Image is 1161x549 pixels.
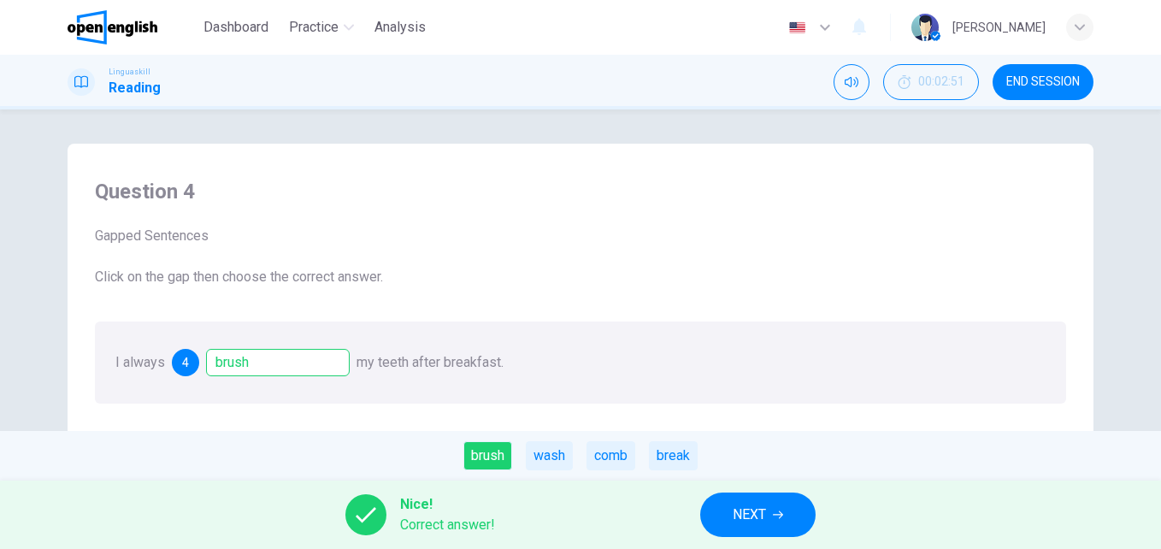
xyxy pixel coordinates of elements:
[289,17,339,38] span: Practice
[834,64,869,100] div: Mute
[787,21,808,34] img: en
[463,441,512,470] div: brush
[374,17,426,38] span: Analysis
[1006,75,1080,89] span: END SESSION
[733,503,766,527] span: NEXT
[95,226,1066,246] span: Gapped Sentences
[197,12,275,43] button: Dashboard
[526,441,573,470] div: wash
[115,354,165,370] span: I always
[206,349,350,376] div: brush
[282,12,361,43] button: Practice
[649,441,698,470] div: break
[95,178,1066,205] h4: Question 4
[586,441,635,470] div: comb
[911,14,939,41] img: Profile picture
[368,12,433,43] button: Analysis
[993,64,1093,100] button: END SESSION
[182,357,189,369] span: 4
[109,78,161,98] h1: Reading
[883,64,979,100] div: Hide
[357,354,504,370] span: my teeth after breakfast.
[400,494,495,515] span: Nice!
[952,17,1046,38] div: [PERSON_NAME]
[109,66,150,78] span: Linguaskill
[700,493,816,537] button: NEXT
[883,64,979,100] button: 00:02:51
[95,267,1066,287] span: Click on the gap then choose the correct answer.
[203,17,268,38] span: Dashboard
[68,10,157,44] img: OpenEnglish logo
[68,10,197,44] a: OpenEnglish logo
[400,515,495,535] span: Correct answer!
[918,75,964,89] span: 00:02:51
